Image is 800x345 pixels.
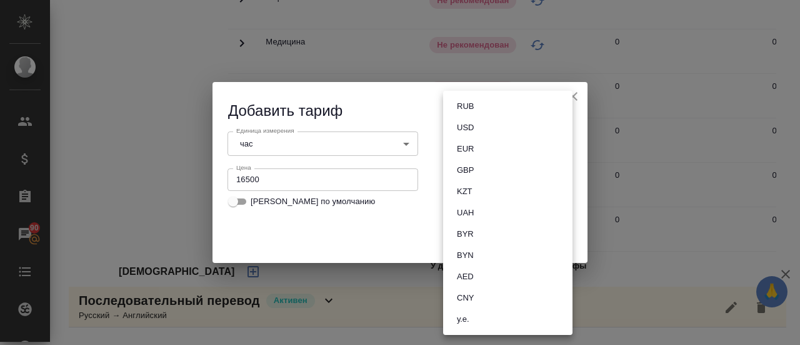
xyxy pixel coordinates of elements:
[453,291,477,305] button: CNY
[453,249,477,262] button: BYN
[453,206,477,220] button: UAH
[453,312,473,326] button: у.е.
[453,100,477,113] button: RUB
[453,270,477,284] button: AED
[453,163,477,177] button: GBP
[453,185,476,198] button: KZT
[453,121,477,135] button: USD
[453,142,477,156] button: EUR
[453,227,477,241] button: BYR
